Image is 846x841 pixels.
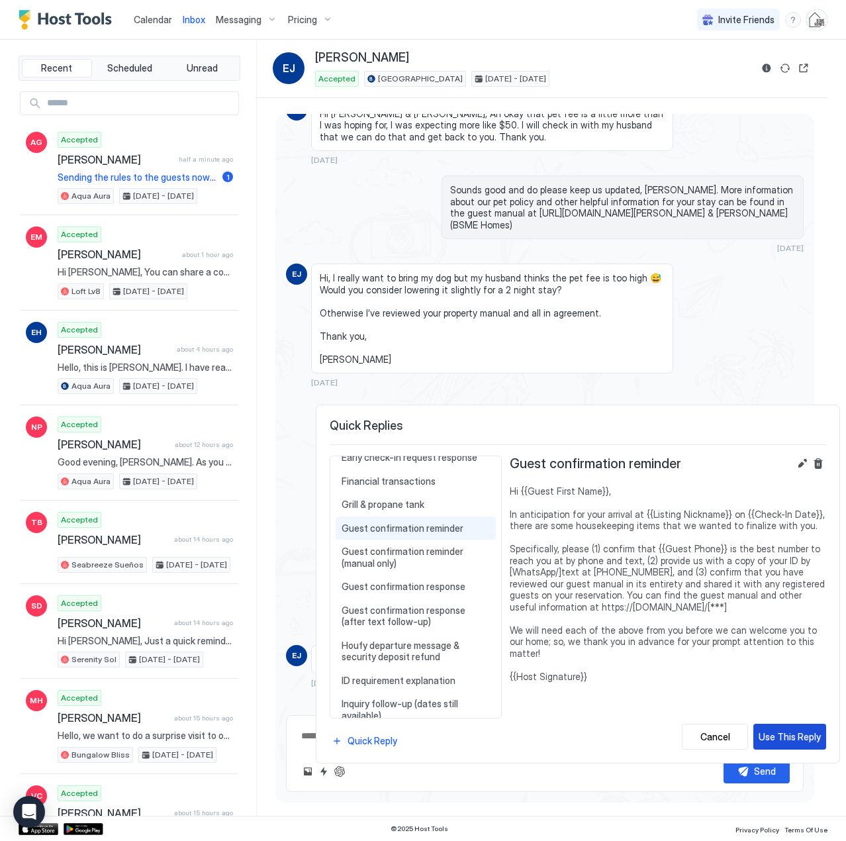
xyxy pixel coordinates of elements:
[342,675,490,687] span: ID requirement explanation
[342,452,490,464] span: Early check-in request response
[510,456,681,472] span: Guest confirmation reminder
[342,640,490,663] span: Houfy departure message & security deposit refund
[342,475,490,487] span: Financial transactions
[342,546,490,569] span: Guest confirmation reminder (manual only)
[794,456,810,471] button: Edit
[700,730,730,744] div: Cancel
[753,724,826,750] button: Use This Reply
[810,456,826,471] button: Delete
[682,724,748,750] button: Cancel
[348,734,397,748] div: Quick Reply
[330,419,826,434] span: Quick Replies
[342,605,490,628] span: Guest confirmation response (after text follow-up)
[342,499,490,511] span: Grill & propane tank
[342,522,490,534] span: Guest confirmation reminder
[342,698,490,721] span: Inquiry follow-up (dates still available)
[13,796,45,828] div: Open Intercom Messenger
[330,732,399,750] button: Quick Reply
[342,581,490,593] span: Guest confirmation response
[510,485,826,683] span: Hi {{Guest First Name}}, In anticipation for your arrival at {{Listing Nickname}} on {{Check-In D...
[759,730,821,744] div: Use This Reply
